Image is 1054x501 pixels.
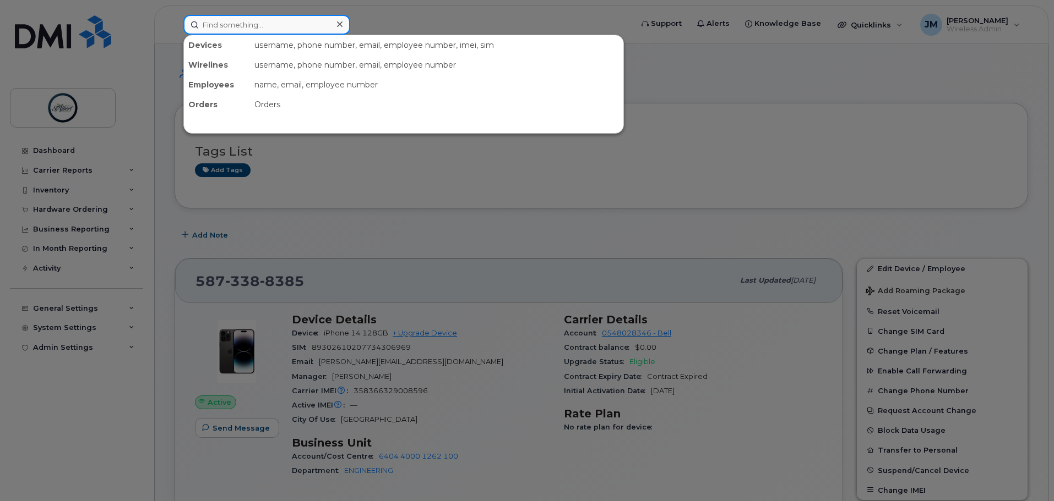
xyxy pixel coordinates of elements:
[250,35,623,55] div: username, phone number, email, employee number, imei, sim
[184,55,250,75] div: Wirelines
[184,75,250,95] div: Employees
[184,35,250,55] div: Devices
[250,95,623,114] div: Orders
[184,95,250,114] div: Orders
[250,75,623,95] div: name, email, employee number
[250,55,623,75] div: username, phone number, email, employee number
